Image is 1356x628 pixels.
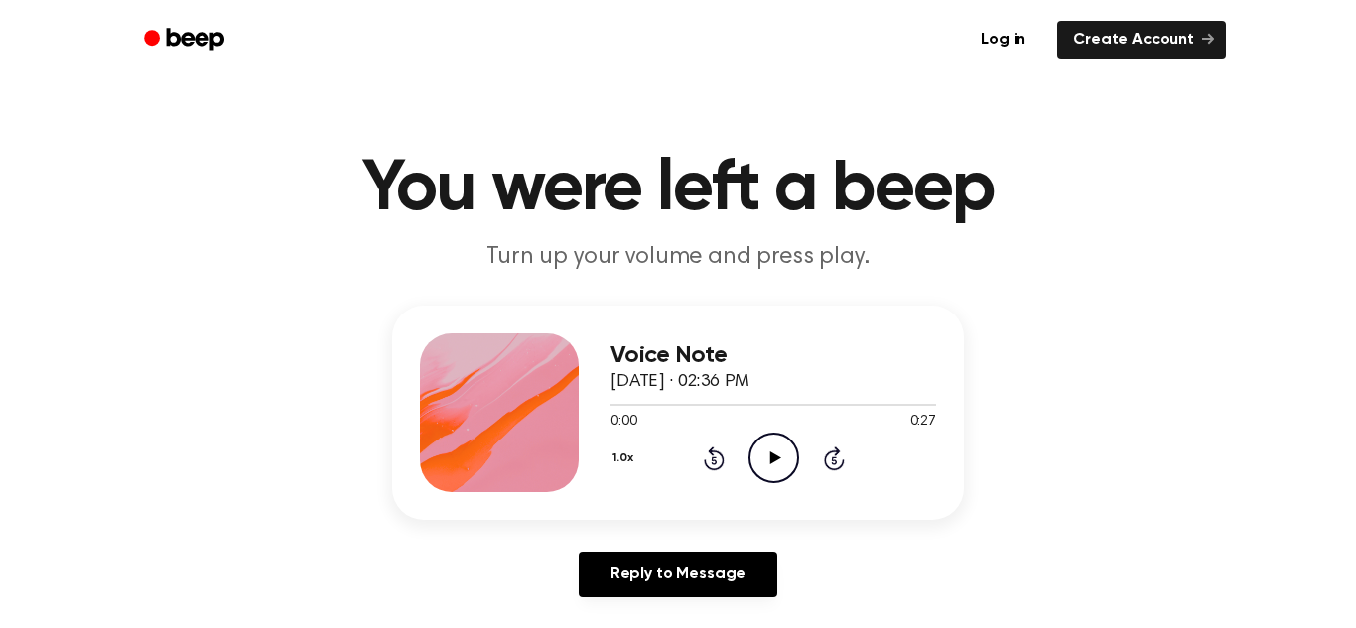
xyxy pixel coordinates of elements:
[170,154,1186,225] h1: You were left a beep
[1057,21,1226,59] a: Create Account
[297,241,1059,274] p: Turn up your volume and press play.
[579,552,777,597] a: Reply to Message
[961,17,1045,63] a: Log in
[910,412,936,433] span: 0:27
[610,441,640,475] button: 1.0x
[130,21,242,60] a: Beep
[610,342,936,369] h3: Voice Note
[610,412,636,433] span: 0:00
[610,373,749,391] span: [DATE] · 02:36 PM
